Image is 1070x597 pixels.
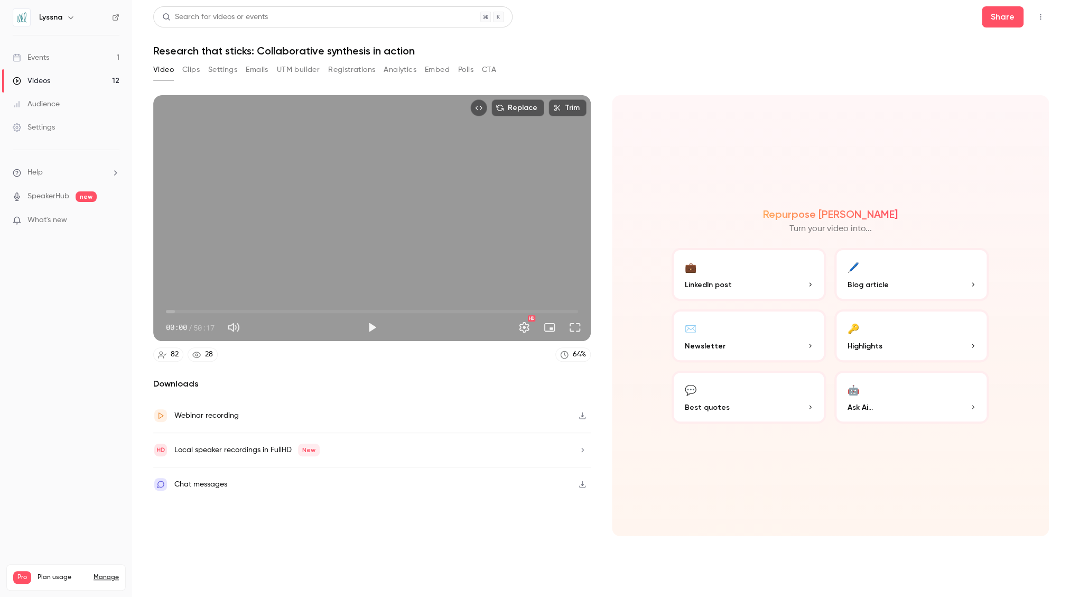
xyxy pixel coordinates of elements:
[208,61,237,78] button: Settings
[171,349,179,360] div: 82
[847,402,872,413] span: Ask Ai...
[672,248,826,301] button: 💼LinkedIn post
[491,99,544,116] button: Replace
[684,341,725,352] span: Newsletter
[470,99,487,116] button: Embed video
[834,309,989,362] button: 🔑Highlights
[684,279,731,290] span: LinkedIn post
[684,259,696,275] div: 💼
[564,317,585,338] button: Full screen
[174,444,320,456] div: Local speaker recordings in FullHD
[13,571,31,584] span: Pro
[39,12,62,23] h6: Lyssna
[166,322,215,333] div: 00:00
[482,61,496,78] button: CTA
[205,349,213,360] div: 28
[182,61,200,78] button: Clips
[223,317,244,338] button: Mute
[847,259,859,275] div: 🖊️
[188,322,192,333] span: /
[384,61,416,78] button: Analytics
[13,52,49,63] div: Events
[982,6,1024,27] button: Share
[76,191,97,202] span: new
[277,61,320,78] button: UTM builder
[27,167,43,178] span: Help
[684,381,696,398] div: 💬
[528,315,535,322] div: HD
[684,402,729,413] span: Best quotes
[425,61,450,78] button: Embed
[27,191,69,202] a: SpeakerHub
[789,223,871,235] p: Turn your video into...
[834,371,989,424] button: 🤖Ask Ai...
[153,44,1049,57] h1: Research that sticks: Collaborative synthesis in action
[672,309,826,362] button: ✉️Newsletter
[153,347,183,362] a: 82
[672,371,826,424] button: 💬Best quotes
[246,61,268,78] button: Emails
[1032,8,1049,25] button: Top Bar Actions
[298,444,320,456] span: New
[573,349,586,360] div: 64 %
[13,122,55,133] div: Settings
[174,409,239,422] div: Webinar recording
[13,167,119,178] li: help-dropdown-opener
[94,573,119,582] a: Manage
[847,279,888,290] span: Blog article
[188,347,218,362] a: 28
[847,320,859,336] div: 🔑
[847,381,859,398] div: 🤖
[684,320,696,336] div: ✉️
[13,9,30,26] img: Lyssna
[193,322,215,333] span: 50:17
[107,216,119,225] iframe: Noticeable Trigger
[162,12,268,23] div: Search for videos or events
[13,99,60,109] div: Audience
[166,322,187,333] span: 00:00
[361,317,383,338] button: Play
[153,378,591,390] h2: Downloads
[174,478,227,491] div: Chat messages
[27,215,67,226] span: What's new
[13,76,50,86] div: Videos
[834,248,989,301] button: 🖊️Blog article
[548,99,587,116] button: Trim
[539,317,560,338] button: Turn on miniplayer
[153,61,174,78] button: Video
[514,317,535,338] button: Settings
[38,573,87,582] span: Plan usage
[328,61,375,78] button: Registrations
[458,61,473,78] button: Polls
[555,347,591,362] a: 64%
[847,341,882,352] span: Highlights
[763,208,898,221] h2: Repurpose [PERSON_NAME]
